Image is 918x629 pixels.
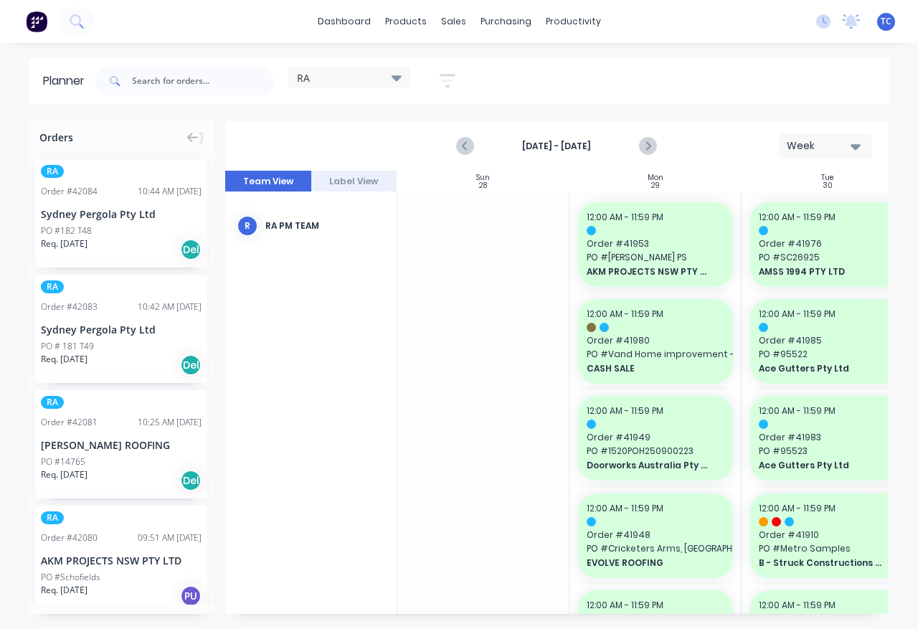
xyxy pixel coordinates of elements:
[587,265,711,278] span: AKM PROJECTS NSW PTY LTD
[311,171,397,192] button: Label View
[759,431,896,444] span: Order # 41983
[41,207,202,222] div: Sydney Pergola Pty Ltd
[476,174,490,182] div: Sun
[587,445,724,458] span: PO # 1520POH250900223
[759,308,836,320] span: 12:00 AM - 11:59 PM
[587,362,711,375] span: CASH SALE
[41,455,85,468] div: PO #14765
[759,529,896,541] span: Order # 41910
[587,348,724,361] span: PO # Vand Home improvement - Order 29
[587,211,663,223] span: 12:00 AM - 11:59 PM
[132,67,274,95] input: Search for orders...
[473,11,539,32] div: purchasing
[41,165,64,178] span: RA
[41,438,202,453] div: [PERSON_NAME] ROOFING
[759,265,883,278] span: AMSS 1994 PTY LTD
[41,340,94,353] div: PO # 181 T49
[180,585,202,607] div: PU
[39,130,73,145] span: Orders
[587,405,663,417] span: 12:00 AM - 11:59 PM
[41,511,64,524] span: RA
[41,353,87,366] span: Req. [DATE]
[378,11,434,32] div: products
[823,182,833,189] div: 30
[41,301,98,313] div: Order # 42083
[138,301,202,313] div: 10:42 AM [DATE]
[759,459,883,472] span: Ace Gutters Pty Ltd
[265,219,385,232] div: RA PM Team
[587,459,711,472] span: Doorworks Australia Pty Ltd
[180,239,202,260] div: Del
[434,11,473,32] div: sales
[759,362,883,375] span: Ace Gutters Pty Ltd
[587,557,711,569] span: EVOLVE ROOFING
[779,133,872,159] button: Week
[759,237,896,250] span: Order # 41976
[759,348,896,361] span: PO # 95522
[759,557,883,569] span: B - Struck Constructions Pty Ltd T/A BRC
[587,308,663,320] span: 12:00 AM - 11:59 PM
[759,502,836,514] span: 12:00 AM - 11:59 PM
[41,571,100,584] div: PO #Schofields
[41,396,64,409] span: RA
[821,174,833,182] div: Tue
[41,531,98,544] div: Order # 42080
[759,599,836,611] span: 12:00 AM - 11:59 PM
[41,185,98,198] div: Order # 42084
[787,138,853,153] div: Week
[237,215,258,237] div: R
[41,237,87,250] span: Req. [DATE]
[297,70,310,85] span: RA
[881,15,891,28] span: TC
[138,531,202,544] div: 09:51 AM [DATE]
[41,553,202,568] div: AKM PROJECTS NSW PTY LTD
[138,185,202,198] div: 10:44 AM [DATE]
[587,431,724,444] span: Order # 41949
[587,599,663,611] span: 12:00 AM - 11:59 PM
[41,280,64,293] span: RA
[479,182,487,189] div: 28
[225,171,311,192] button: Team View
[759,251,896,264] span: PO # SC26925
[587,334,724,347] span: Order # 41980
[41,468,87,481] span: Req. [DATE]
[651,182,660,189] div: 29
[138,416,202,429] div: 10:25 AM [DATE]
[587,529,724,541] span: Order # 41948
[587,251,724,264] span: PO # [PERSON_NAME] PS
[587,542,724,555] span: PO # Cricketers Arms, [GEOGRAPHIC_DATA]
[311,11,378,32] a: dashboard
[180,354,202,376] div: Del
[539,11,608,32] div: productivity
[485,140,628,153] strong: [DATE] - [DATE]
[759,542,896,555] span: PO # Metro Samples
[759,405,836,417] span: 12:00 AM - 11:59 PM
[41,322,202,337] div: Sydney Pergola Pty Ltd
[26,11,47,32] img: Factory
[648,174,663,182] div: Mon
[759,445,896,458] span: PO # 95523
[759,211,836,223] span: 12:00 AM - 11:59 PM
[180,470,202,491] div: Del
[759,334,896,347] span: Order # 41985
[41,224,92,237] div: PO #182 T48
[41,584,87,597] span: Req. [DATE]
[587,502,663,514] span: 12:00 AM - 11:59 PM
[43,72,92,90] div: Planner
[41,416,98,429] div: Order # 42081
[587,237,724,250] span: Order # 41953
